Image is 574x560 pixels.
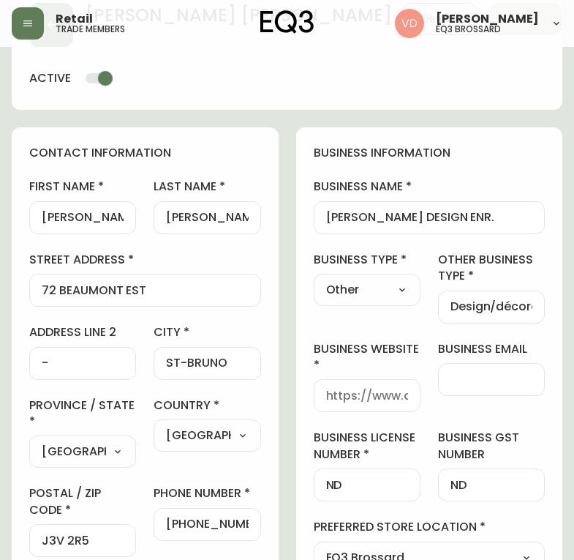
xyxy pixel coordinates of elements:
label: first name [29,179,136,195]
img: logo [260,10,314,34]
label: business type [314,252,420,268]
label: business gst number [438,430,545,463]
label: province / state [29,397,136,430]
label: business name [314,179,545,195]
label: preferred store location [314,519,545,535]
label: street address [29,252,261,268]
h5: eq3 brossard [436,25,501,34]
h4: active [29,70,71,86]
label: business email [438,341,545,357]
label: other business type [438,252,545,285]
img: 34cbe8de67806989076631741e6a7c6b [395,9,424,38]
h4: business information [314,145,545,161]
label: country [154,397,260,414]
span: Retail [56,13,93,25]
label: phone number [154,485,260,501]
h4: contact information [29,145,261,161]
label: address line 2 [29,324,136,340]
label: business website [314,341,420,374]
label: city [154,324,260,340]
label: postal / zip code [29,485,136,518]
label: business license number [314,430,420,463]
label: last name [154,179,260,195]
input: https://www.designshop.com [326,389,408,403]
span: [PERSON_NAME] [436,13,539,25]
h5: trade members [56,25,125,34]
